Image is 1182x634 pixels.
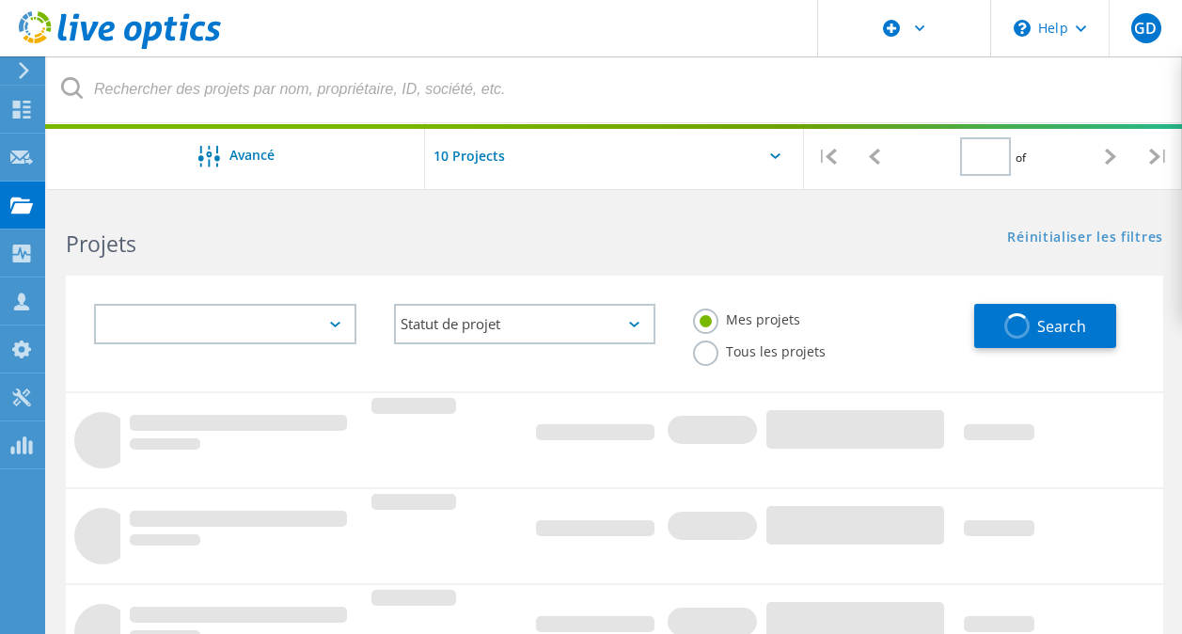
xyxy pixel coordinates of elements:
div: | [1135,123,1182,190]
span: GD [1134,21,1157,36]
span: of [1016,150,1026,166]
a: Live Optics Dashboard [19,40,221,53]
b: Projets [66,229,136,259]
span: Search [1037,316,1086,337]
a: Réinitialiser les filtres [1007,230,1163,246]
button: Search [974,304,1116,348]
svg: \n [1014,20,1031,37]
div: Statut de projet [394,304,656,344]
label: Tous les projets [693,341,826,358]
label: Mes projets [693,309,800,326]
div: | [804,123,851,190]
span: Avancé [229,149,275,162]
